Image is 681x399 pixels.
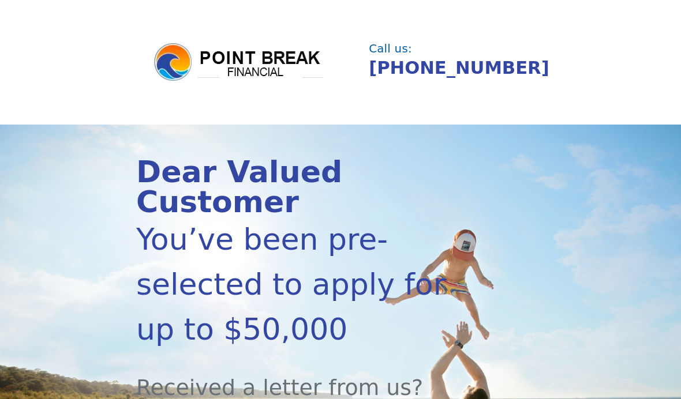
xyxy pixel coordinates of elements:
div: Call us: [369,43,539,55]
img: logo.png [152,42,325,83]
div: You’ve been pre-selected to apply for up to $50,000 [136,217,484,352]
a: [PHONE_NUMBER] [369,58,549,78]
div: Dear Valued Customer [136,157,484,217]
